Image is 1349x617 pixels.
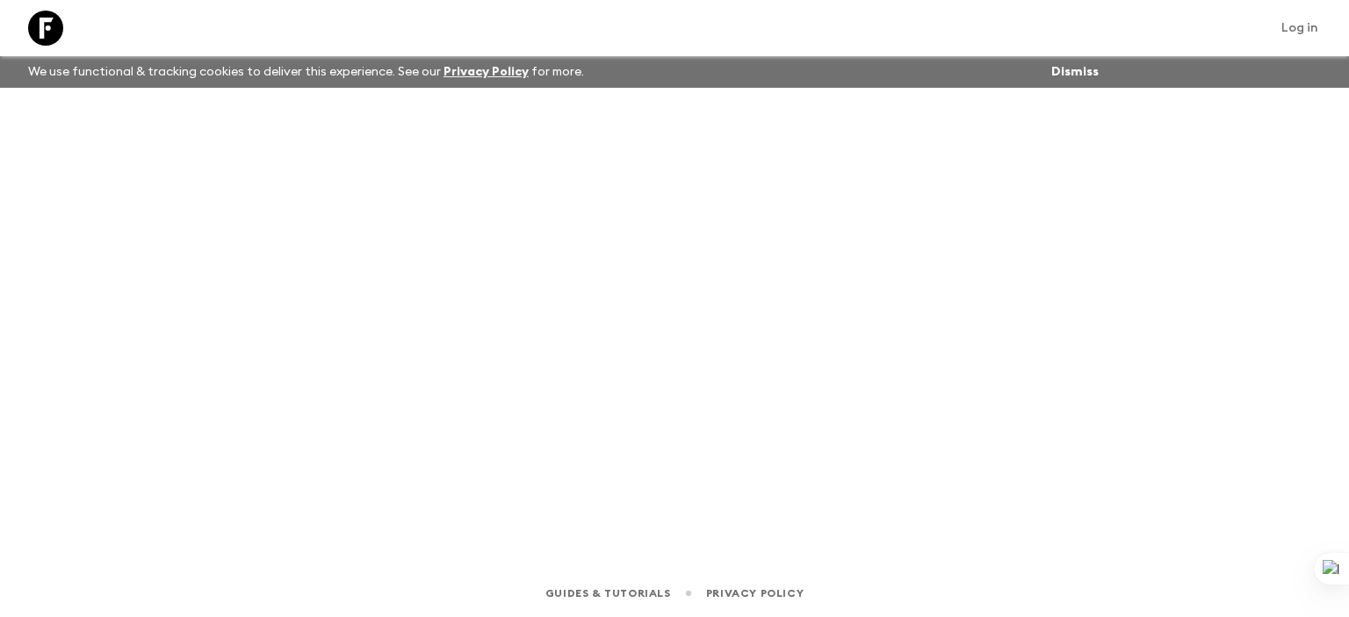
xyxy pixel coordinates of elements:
a: Guides & Tutorials [545,584,671,603]
p: We use functional & tracking cookies to deliver this experience. See our for more. [21,56,591,88]
a: Privacy Policy [706,584,804,603]
a: Privacy Policy [444,66,529,78]
button: Dismiss [1047,60,1103,84]
a: Log in [1272,16,1328,40]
